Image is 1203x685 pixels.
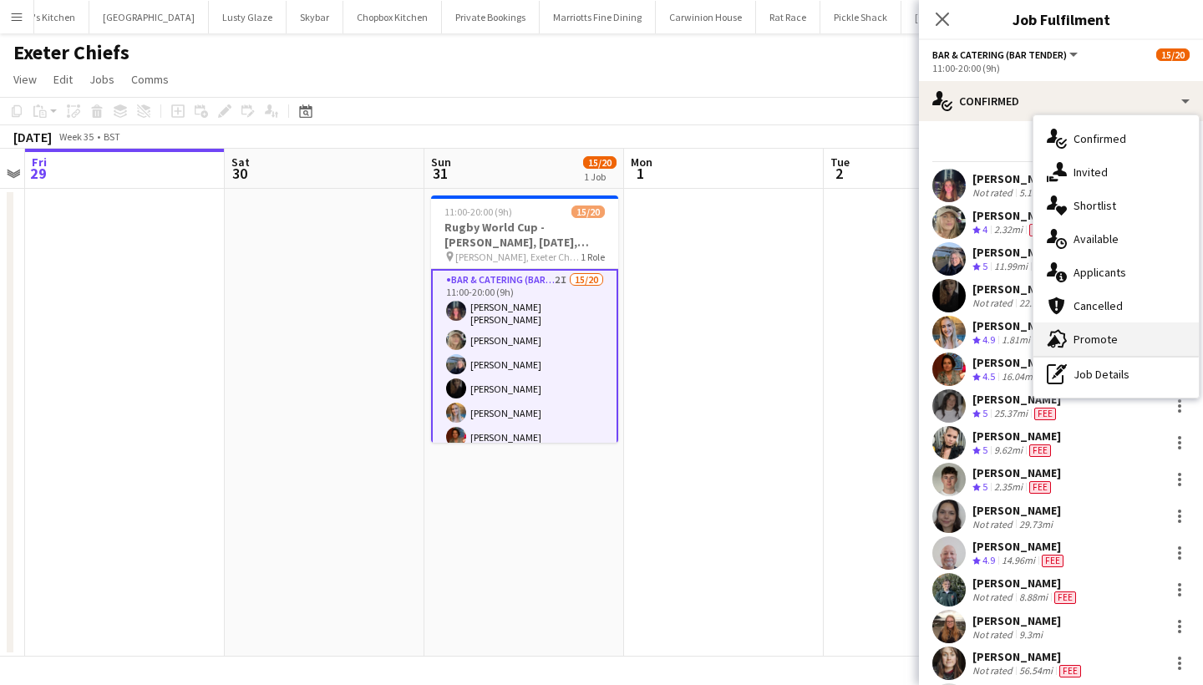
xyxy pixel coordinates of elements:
button: Pickle Shack [820,1,901,33]
div: [PERSON_NAME] [972,429,1061,444]
div: 1.81mi [998,333,1033,348]
a: Jobs [83,68,121,90]
span: 30 [229,164,250,183]
span: 4.9 [982,554,995,566]
button: [GEOGRAPHIC_DATA] [901,1,1021,33]
div: Crew has different fees then in role [1026,444,1054,458]
div: Confirmed [1033,122,1199,155]
h3: Rugby World Cup - [PERSON_NAME], [DATE], Match Day Bar [431,220,618,250]
div: [PERSON_NAME] [972,539,1067,554]
span: 15/20 [571,205,605,218]
div: Crew has different fees then in role [1031,407,1059,421]
div: 25.37mi [991,407,1031,421]
div: 22.94mi [1016,297,1056,310]
span: Week 35 [55,130,97,143]
button: [GEOGRAPHIC_DATA] [89,1,209,33]
span: Sat [231,155,250,170]
div: 14.96mi [998,554,1038,568]
div: Available [1033,222,1199,256]
span: 1 [628,164,652,183]
button: Private Bookings [442,1,540,33]
span: Fee [1029,444,1051,457]
span: View [13,72,37,87]
div: [PERSON_NAME] [972,282,1084,297]
span: 31 [429,164,451,183]
div: Not rated [972,297,1016,310]
button: Rat Race [756,1,820,33]
span: Comms [131,72,169,87]
span: 4.9 [982,333,995,346]
div: 8.88mi [1016,591,1051,604]
div: Crew has different fees then in role [1026,480,1054,495]
div: [DATE] [13,129,52,145]
div: 9.3mi [1016,628,1046,641]
div: [PERSON_NAME] [972,503,1061,518]
span: Fee [1059,665,1081,677]
div: Crew has different fees then in role [1038,554,1067,568]
a: Comms [124,68,175,90]
a: View [7,68,43,90]
span: Edit [53,72,73,87]
button: Marriotts Fine Dining [540,1,656,33]
span: Fee [1034,408,1056,420]
div: Not rated [972,664,1016,677]
div: [PERSON_NAME] [PERSON_NAME] [972,171,1152,186]
button: Chopbox Kitchen [343,1,442,33]
div: Cancelled [1033,289,1199,322]
div: Not rated [972,628,1016,641]
a: Edit [47,68,79,90]
span: [PERSON_NAME], Exeter Chiefs [455,251,581,263]
div: Crew has different fees then in role [1026,223,1054,237]
div: [PERSON_NAME] [972,465,1061,480]
span: Bar & Catering (Bar Tender) [932,48,1067,61]
span: 15/20 [1156,48,1190,61]
app-job-card: 11:00-20:00 (9h)15/20Rugby World Cup - [PERSON_NAME], [DATE], Match Day Bar [PERSON_NAME], Exeter... [431,195,618,443]
span: Fee [1029,481,1051,494]
span: Fee [1054,591,1076,604]
div: 56.54mi [1016,664,1056,677]
span: 5 [982,260,987,272]
div: Not rated [972,591,1016,604]
div: 29.73mi [1016,518,1056,530]
span: 4 [982,223,987,236]
div: Crew has different fees then in role [1031,260,1059,274]
div: 9.62mi [991,444,1026,458]
div: 11.99mi [991,260,1031,274]
span: 2 [828,164,850,183]
div: Job Details [1033,358,1199,391]
div: [PERSON_NAME] [972,392,1061,407]
span: 15/20 [583,156,617,169]
span: 4.5 [982,370,995,383]
div: [PERSON_NAME] [972,208,1061,223]
div: Confirmed [919,81,1203,121]
div: Not rated [972,518,1016,530]
div: [PERSON_NAME] [972,613,1061,628]
span: 1 Role [581,251,605,263]
button: Bar & Catering (Bar Tender) [932,48,1080,61]
div: Crew has different fees then in role [1051,591,1079,604]
span: Jobs [89,72,114,87]
span: 5 [982,407,987,419]
div: Promote [1033,322,1199,356]
div: Applicants [1033,256,1199,289]
div: 2.32mi [991,223,1026,237]
div: [PERSON_NAME] [972,245,1061,260]
div: [PERSON_NAME] [972,355,1067,370]
div: 16.04mi [998,370,1038,384]
span: 11:00-20:00 (9h) [444,205,512,218]
span: Fee [1029,224,1051,236]
div: Crew has different fees then in role [1056,664,1084,677]
div: 1 Job [584,170,616,183]
h3: Job Fulfilment [919,8,1203,30]
span: 29 [29,164,47,183]
div: 2.35mi [991,480,1026,495]
div: [PERSON_NAME] [972,576,1079,591]
div: [PERSON_NAME] [972,649,1084,664]
div: [PERSON_NAME] [972,318,1062,333]
span: Fee [1042,555,1063,567]
button: Carwinion House [656,1,756,33]
div: 5.18mi [1016,186,1051,200]
div: 11:00-20:00 (9h) [932,62,1190,74]
span: 5 [982,480,987,493]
